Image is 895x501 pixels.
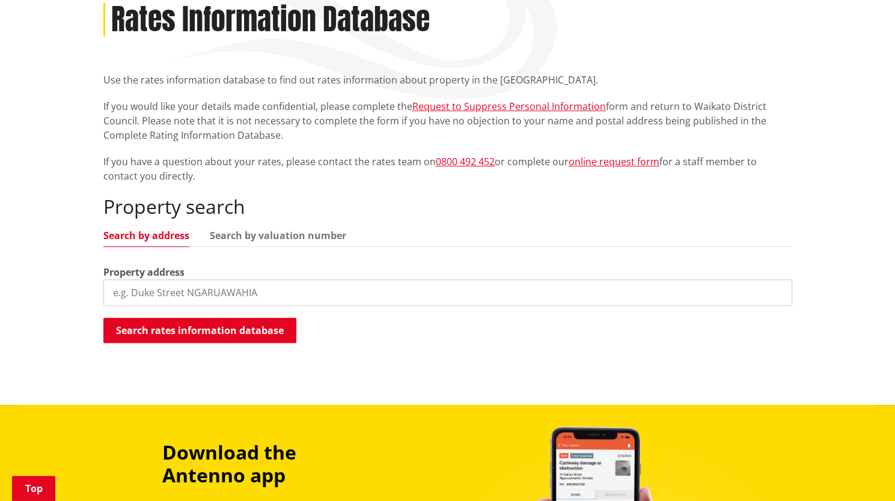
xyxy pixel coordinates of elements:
a: Request to Suppress Personal Information [412,100,606,113]
button: Search rates information database [103,318,296,343]
a: online request form [569,155,659,168]
h2: Property search [103,195,792,218]
h3: Download the Antenno app [162,441,380,487]
p: If you would like your details made confidential, please complete the form and return to Waikato ... [103,99,792,142]
p: Use the rates information database to find out rates information about property in the [GEOGRAPHI... [103,73,792,87]
p: If you have a question about your rates, please contact the rates team on or complete our for a s... [103,154,792,183]
label: Property address [103,265,185,279]
a: Search by address [103,231,189,240]
h1: Rates Information Database [111,2,430,37]
a: Top [12,476,55,501]
input: e.g. Duke Street NGARUAWAHIA [103,279,792,306]
a: 0800 492 452 [436,155,495,168]
a: Search by valuation number [210,231,346,240]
